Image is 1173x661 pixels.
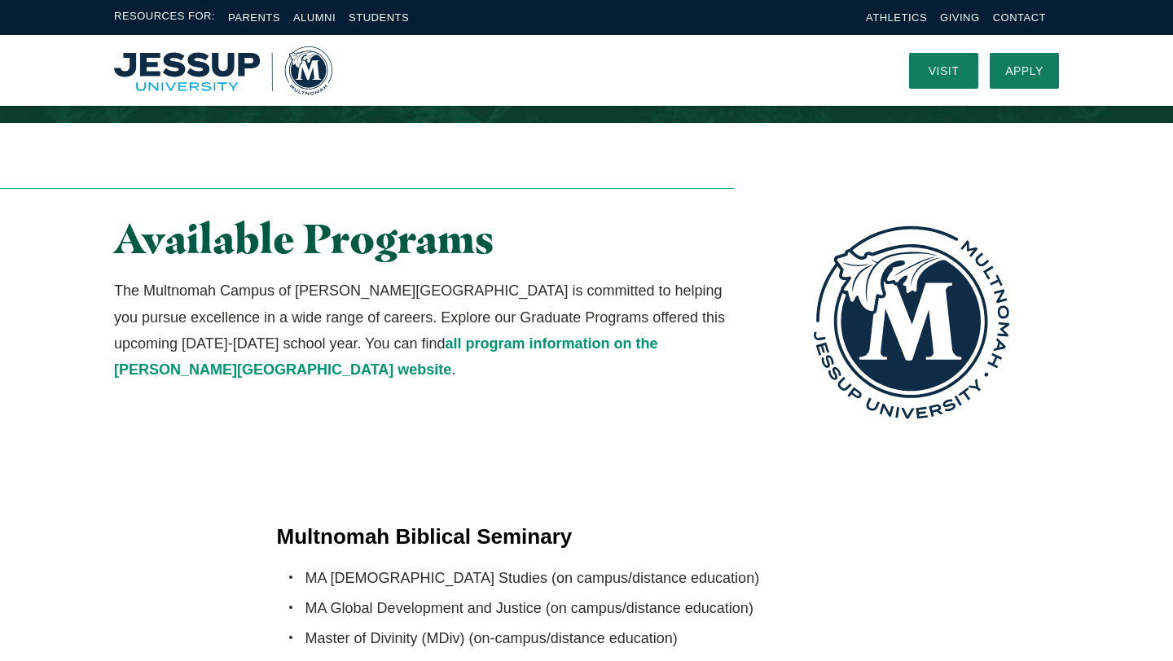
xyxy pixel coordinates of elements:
h4: Multnomah Biblical Seminary [277,522,897,551]
span: Resources For: [114,8,215,27]
a: Parents [228,11,280,24]
a: Alumni [293,11,336,24]
li: MA Global Development and Justice (on campus/distance education) [305,595,897,621]
a: Athletics [866,11,927,24]
img: Multnomah University Logo [114,46,332,95]
li: MA [DEMOGRAPHIC_DATA] Studies (on campus/distance education) [305,565,897,591]
a: Home [114,46,332,95]
h2: Available Programs [114,217,734,261]
a: Contact [993,11,1046,24]
a: Visit [909,53,978,89]
p: The Multnomah Campus of [PERSON_NAME][GEOGRAPHIC_DATA] is committed to helping you pursue excelle... [114,278,734,383]
a: Students [349,11,409,24]
li: Master of Divinity (MDiv) (on-campus/distance education) [305,625,897,651]
a: Giving [940,11,980,24]
a: Apply [990,53,1059,89]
